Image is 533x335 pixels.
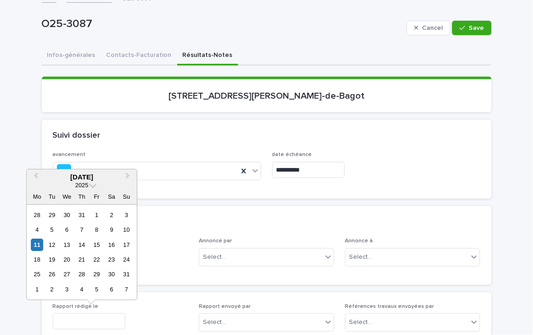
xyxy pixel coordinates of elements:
div: Choose Friday, 8 August 2025 [90,223,103,236]
div: Choose Wednesday, 13 August 2025 [61,239,73,251]
div: [DATE] [27,173,137,181]
div: Choose Monday, 18 August 2025 [31,253,43,266]
p: O25-3087 [42,17,403,31]
div: Tu [46,190,58,203]
div: Select... [203,318,226,328]
div: jmo [57,164,71,178]
div: Choose Saturday, 16 August 2025 [106,239,118,251]
div: Choose Wednesday, 30 July 2025 [61,209,73,221]
div: Select... [349,252,372,262]
div: Choose Tuesday, 19 August 2025 [46,253,58,266]
div: Choose Monday, 1 September 2025 [31,283,43,296]
div: Choose Sunday, 7 September 2025 [120,283,133,296]
button: Previous Month [28,170,42,185]
div: Choose Saturday, 9 August 2025 [106,223,118,236]
div: Choose Friday, 29 August 2025 [90,268,103,281]
div: Choose Thursday, 21 August 2025 [76,253,88,266]
span: Annoncé à [345,238,373,244]
div: Choose Saturday, 30 August 2025 [106,268,118,281]
div: Choose Wednesday, 6 August 2025 [61,223,73,236]
div: Choose Saturday, 6 September 2025 [106,283,118,296]
div: Choose Sunday, 3 August 2025 [120,209,133,221]
div: Choose Thursday, 28 August 2025 [76,268,88,281]
div: Choose Wednesday, 20 August 2025 [61,253,73,266]
div: Fr [90,190,103,203]
button: Contacts-Facturation [101,46,177,66]
button: Cancel [407,21,451,35]
button: Next Month [121,170,136,185]
div: Sa [106,190,118,203]
div: Su [120,190,133,203]
button: Résultats-Notes [177,46,238,66]
div: Choose Friday, 1 August 2025 [90,209,103,221]
div: Choose Sunday, 24 August 2025 [120,253,133,266]
div: Choose Friday, 5 September 2025 [90,283,103,296]
div: month 2025-08 [30,207,134,297]
span: Save [469,25,484,31]
div: Choose Sunday, 17 August 2025 [120,239,133,251]
div: Choose Tuesday, 29 July 2025 [46,209,58,221]
div: Choose Thursday, 7 August 2025 [76,223,88,236]
div: Choose Monday, 28 July 2025 [31,209,43,221]
div: Choose Saturday, 2 August 2025 [106,209,118,221]
div: Select... [349,318,372,328]
div: Choose Tuesday, 5 August 2025 [46,223,58,236]
div: Mo [31,190,43,203]
span: Rapport rédigé le [53,304,99,309]
div: We [61,190,73,203]
div: Choose Monday, 4 August 2025 [31,223,43,236]
button: Infos-générales [42,46,101,66]
div: Choose Thursday, 14 August 2025 [76,239,88,251]
button: Save [452,21,491,35]
div: Choose Saturday, 23 August 2025 [106,253,118,266]
div: Choose Tuesday, 2 September 2025 [46,283,58,296]
div: Choose Thursday, 31 July 2025 [76,209,88,221]
span: 2025 [75,182,88,189]
div: Choose Sunday, 10 August 2025 [120,223,133,236]
h2: Suivi dossier [53,131,101,141]
div: Choose Thursday, 4 September 2025 [76,283,88,296]
div: Select... [203,252,226,262]
span: avancement [53,152,86,157]
span: Rapport envoyé par [199,304,251,309]
span: Annoncé par [199,238,232,244]
span: Références travaux envoyées par [345,304,434,309]
div: Choose Monday, 11 August 2025 [31,239,43,251]
div: Choose Wednesday, 27 August 2025 [61,268,73,281]
div: Choose Tuesday, 12 August 2025 [46,239,58,251]
div: Th [76,190,88,203]
div: Choose Sunday, 31 August 2025 [120,268,133,281]
p: [STREET_ADDRESS][PERSON_NAME]-de-Bagot [53,90,481,101]
div: Choose Friday, 22 August 2025 [90,253,103,266]
span: Cancel [422,25,443,31]
div: Choose Tuesday, 26 August 2025 [46,268,58,281]
div: Choose Friday, 15 August 2025 [90,239,103,251]
span: date échéance [272,152,312,157]
div: Choose Wednesday, 3 September 2025 [61,283,73,296]
div: Choose Monday, 25 August 2025 [31,268,43,281]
